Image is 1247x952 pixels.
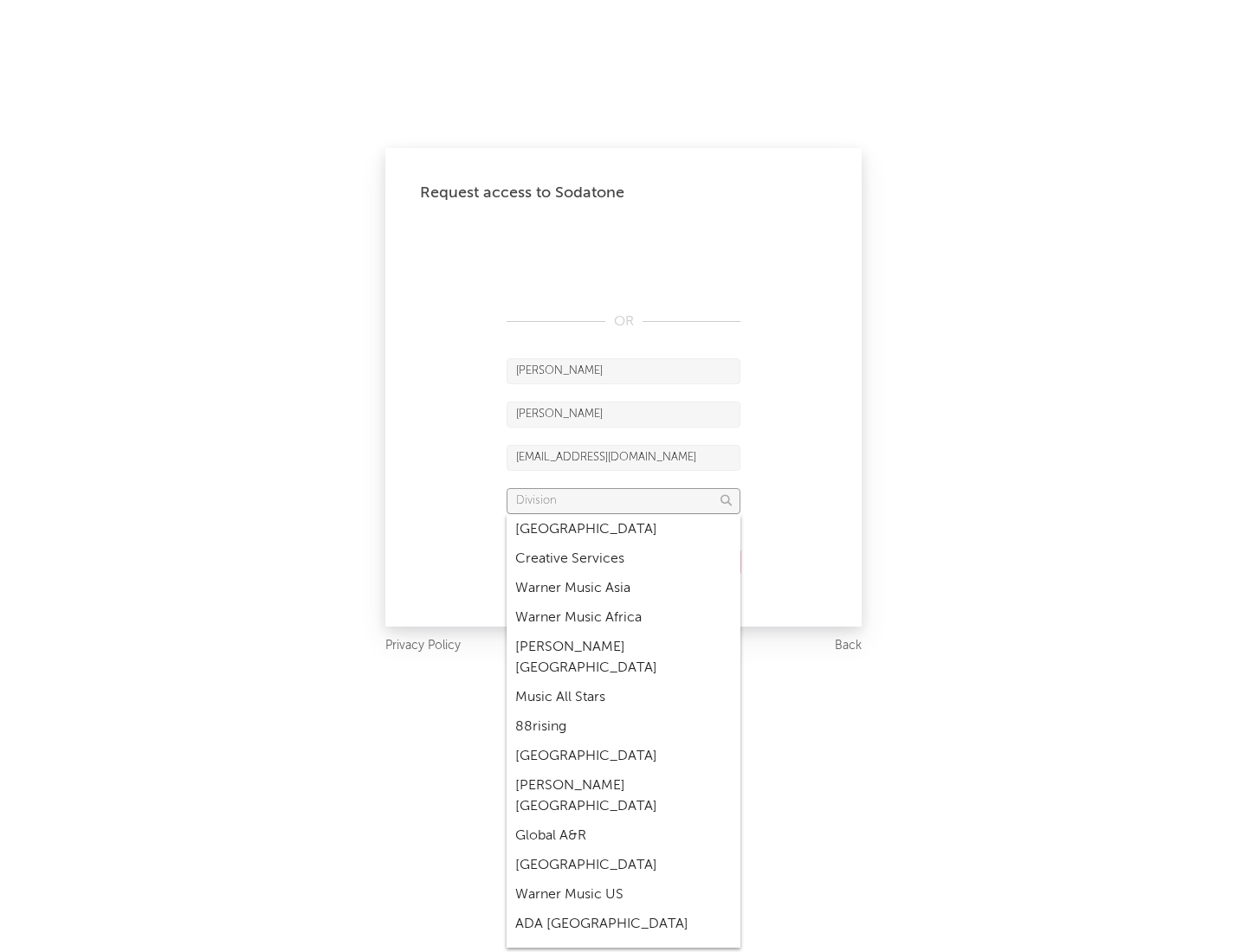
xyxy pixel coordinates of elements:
[507,880,740,910] div: Warner Music US
[507,402,740,428] input: Last Name
[507,742,740,771] div: [GEOGRAPHIC_DATA]
[507,515,740,544] div: [GEOGRAPHIC_DATA]
[507,603,740,633] div: Warner Music Africa
[835,635,862,657] a: Back
[507,312,740,332] div: OR
[507,633,740,683] div: [PERSON_NAME] [GEOGRAPHIC_DATA]
[507,574,740,603] div: Warner Music Asia
[385,635,461,657] a: Privacy Policy
[507,910,740,939] div: ADA [GEOGRAPHIC_DATA]
[507,544,740,574] div: Creative Services
[507,358,740,384] input: First Name
[507,445,740,471] input: Email
[507,712,740,742] div: 88rising
[507,683,740,712] div: Music All Stars
[507,851,740,880] div: [GEOGRAPHIC_DATA]
[507,488,740,514] input: Division
[507,771,740,821] div: [PERSON_NAME] [GEOGRAPHIC_DATA]
[420,183,827,203] div: Request access to Sodatone
[507,821,740,851] div: Global A&R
